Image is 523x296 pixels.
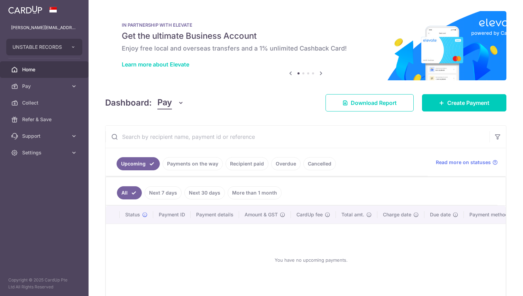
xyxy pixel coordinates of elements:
span: Total amt. [341,211,364,218]
th: Payment method [464,206,516,224]
a: Next 30 days [184,186,225,199]
img: CardUp [8,6,42,14]
a: Payments on the way [163,157,223,170]
span: Support [22,133,68,140]
span: Collect [22,99,68,106]
span: Charge date [383,211,411,218]
th: Payment ID [153,206,191,224]
span: Create Payment [447,99,489,107]
p: [PERSON_NAME][EMAIL_ADDRESS][PERSON_NAME][DOMAIN_NAME] [11,24,77,31]
span: Download Report [351,99,397,107]
a: More than 1 month [228,186,282,199]
button: Pay [157,96,184,109]
h5: Get the ultimate Business Account [122,30,490,42]
a: Cancelled [303,157,336,170]
span: Read more on statuses [436,159,491,166]
span: Pay [22,83,68,90]
a: Upcoming [117,157,160,170]
a: Learn more about Elevate [122,61,189,68]
a: Download Report [325,94,414,111]
img: Renovation banner [105,11,506,80]
span: Home [22,66,68,73]
a: Overdue [271,157,301,170]
span: UNSTABLE RECORDS [12,44,64,51]
h4: Dashboard: [105,97,152,109]
span: CardUp fee [296,211,323,218]
p: IN PARTNERSHIP WITH ELEVATE [122,22,490,28]
a: Recipient paid [226,157,268,170]
span: Due date [430,211,451,218]
span: Refer & Save [22,116,68,123]
th: Payment details [191,206,239,224]
a: All [117,186,142,199]
a: Read more on statuses [436,159,498,166]
a: Create Payment [422,94,506,111]
div: You have no upcoming payments. [114,230,508,290]
button: UNSTABLE RECORDS [6,39,82,55]
h6: Enjoy free local and overseas transfers and a 1% unlimited Cashback Card! [122,44,490,53]
a: Next 7 days [145,186,182,199]
span: Pay [157,96,172,109]
span: Status [125,211,140,218]
span: Amount & GST [245,211,278,218]
span: Settings [22,149,68,156]
input: Search by recipient name, payment id or reference [105,126,489,148]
